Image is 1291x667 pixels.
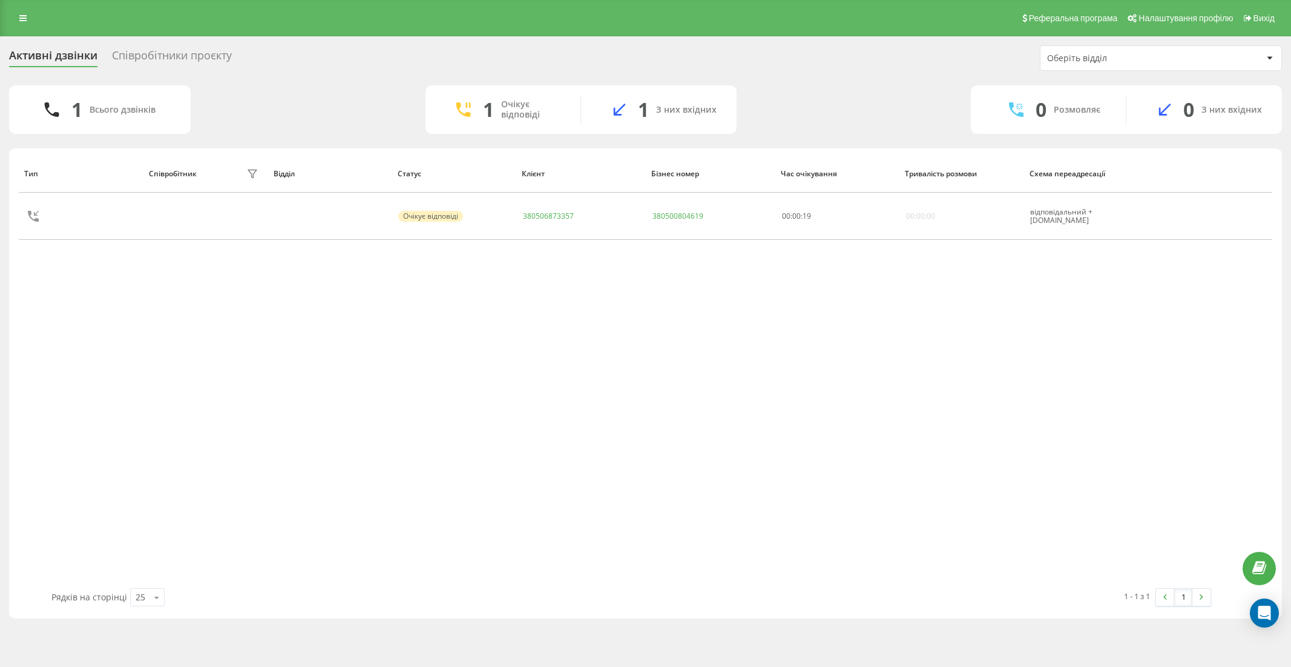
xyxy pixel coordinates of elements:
[90,105,156,115] div: Всього дзвінків
[906,212,935,221] div: 00:00:00
[398,211,463,222] div: Очікує відповіді
[656,105,717,115] div: З них вхідних
[781,170,894,178] div: Час очікування
[1036,98,1046,121] div: 0
[1047,53,1192,64] div: Оберіть відділ
[638,98,649,121] div: 1
[24,170,137,178] div: Тип
[149,170,197,178] div: Співробітник
[1174,589,1192,606] a: 1
[792,211,801,221] span: 00
[1138,13,1233,23] span: Налаштування профілю
[112,49,232,68] div: Співробітники проєкту
[1201,105,1262,115] div: З них вхідних
[1183,98,1194,121] div: 0
[1124,590,1150,602] div: 1 - 1 з 1
[1030,170,1143,178] div: Схема переадресації
[782,211,790,221] span: 00
[782,212,811,221] div: : :
[1029,13,1118,23] span: Реферальна програма
[905,170,1018,178] div: Тривалість розмови
[803,211,811,221] span: 19
[398,170,511,178] div: Статус
[51,591,127,603] span: Рядків на сторінці
[522,170,640,178] div: Клієнт
[483,98,494,121] div: 1
[1054,105,1100,115] div: Розмовляє
[1030,208,1141,225] div: відповідальний + ﻿[DOMAIN_NAME]
[501,99,562,120] div: Очікує відповіді
[523,211,574,221] a: 380506873357
[136,591,145,603] div: 25
[9,49,97,68] div: Активні дзвінки
[274,170,387,178] div: Відділ
[1250,599,1279,628] div: Open Intercom Messenger
[1253,13,1275,23] span: Вихід
[652,211,703,221] a: 380500804619
[651,170,769,178] div: Бізнес номер
[71,98,82,121] div: 1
